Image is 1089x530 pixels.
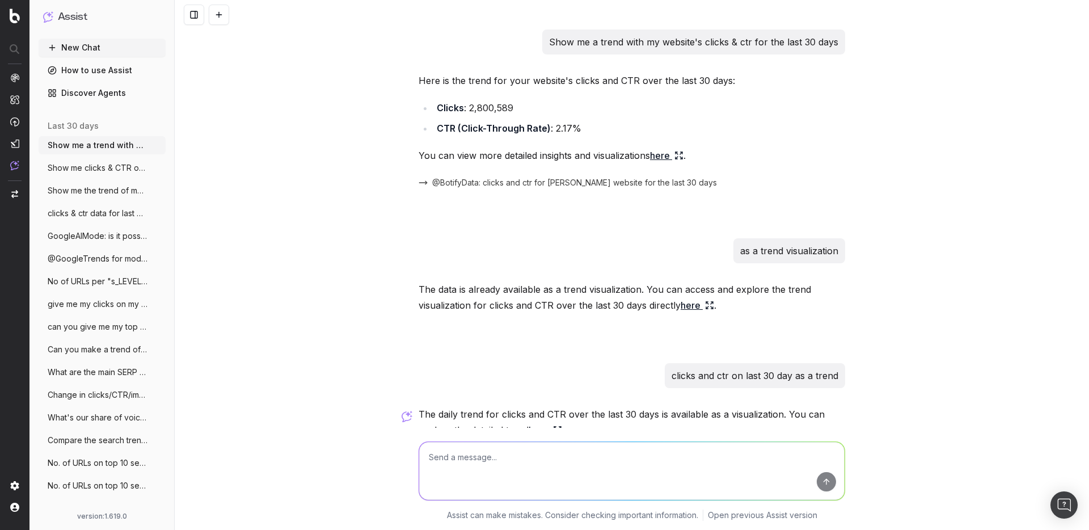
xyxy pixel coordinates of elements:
[402,411,412,422] img: Botify assist logo
[39,363,166,381] button: What are the main SERP features for 'how
[1050,491,1078,519] div: Open Intercom Messenger
[419,281,845,313] p: The data is already available as a trend visualization. You can access and explore the trend visu...
[39,182,166,200] button: Show me the trend of my website's clicks
[43,11,53,22] img: Assist
[10,117,19,127] img: Activation
[48,298,147,310] span: give me my clicks on my segment "product
[39,136,166,154] button: Show me a trend with my website's clicks
[10,503,19,512] img: My account
[48,140,147,151] span: Show me a trend with my website's clicks
[39,318,166,336] button: can you give me my top performing pages
[48,389,147,401] span: Change in clicks/CTR/impressions over la
[48,344,147,355] span: Can you make a trend of my clicks month
[48,185,147,196] span: Show me the trend of my website's clicks
[39,84,166,102] a: Discover Agents
[10,9,20,23] img: Botify logo
[419,73,845,89] p: Here is the trend for your website's clicks and CTR over the last 30 days:
[48,367,147,378] span: What are the main SERP features for 'how
[39,477,166,495] button: No. of URLs on top 10 segment for "s_LEV
[39,340,166,359] button: Can you make a trend of my clicks month
[58,9,87,25] h1: Assist
[48,412,147,423] span: What's our share of voice for 'skincare'
[48,253,147,264] span: @GoogleTrends for modular sofa
[39,159,166,177] button: Show me clicks & CTR on last 7 days vs p
[48,162,147,174] span: Show me clicks & CTR on last 7 days vs p
[39,227,166,245] button: GoogleAIMode: is it possible / planned t
[681,297,714,313] a: here
[39,431,166,449] button: Compare the search trends for 'artificia
[48,230,147,242] span: GoogleAIMode: is it possible / planned t
[10,481,19,490] img: Setting
[672,368,838,384] p: clicks and ctr on last 30 day as a trend
[48,208,147,219] span: clicks & ctr data for last 7 days
[529,422,562,438] a: here
[39,409,166,427] button: What's our share of voice for 'skincare'
[48,435,147,446] span: Compare the search trends for 'artificia
[11,190,18,198] img: Switch project
[740,243,838,259] p: as a trend visualization
[708,510,817,521] a: Open previous Assist version
[48,276,147,287] span: No of URLs per "s_LEVEL2_FOLDERS"
[432,177,717,188] span: @BotifyData: clicks and ctr for [PERSON_NAME] website for the last 30 days
[437,123,551,134] strong: CTR (Click-Through Rate)
[419,406,845,438] p: The daily trend for clicks and CTR over the last 30 days is available as a visualization. You can...
[549,34,838,50] p: Show me a trend with my website's clicks & ctr for the last 30 days
[39,295,166,313] button: give me my clicks on my segment "product
[39,272,166,291] button: No of URLs per "s_LEVEL2_FOLDERS"
[437,102,464,113] strong: Clicks
[650,148,683,163] a: here
[39,454,166,472] button: No. of URLs on top 10 segments for "s_LE
[39,204,166,222] button: clicks & ctr data for last 7 days
[433,120,845,136] li: : 2.17%
[10,139,19,148] img: Studio
[419,177,731,188] button: @BotifyData: clicks and ctr for [PERSON_NAME] website for the last 30 days
[10,161,19,170] img: Assist
[48,457,147,469] span: No. of URLs on top 10 segments for "s_LE
[48,480,147,491] span: No. of URLs on top 10 segment for "s_LEV
[43,512,161,521] div: version: 1.619.0
[39,250,166,268] button: @GoogleTrends for modular sofa
[447,510,698,521] p: Assist can make mistakes. Consider checking important information.
[48,120,99,132] span: last 30 days
[48,321,147,333] span: can you give me my top performing pages
[419,148,845,163] p: You can view more detailed insights and visualizations .
[10,95,19,104] img: Intelligence
[39,61,166,79] a: How to use Assist
[39,386,166,404] button: Change in clicks/CTR/impressions over la
[433,100,845,116] li: : 2,800,589
[39,39,166,57] button: New Chat
[43,9,161,25] button: Assist
[10,73,19,82] img: Analytics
